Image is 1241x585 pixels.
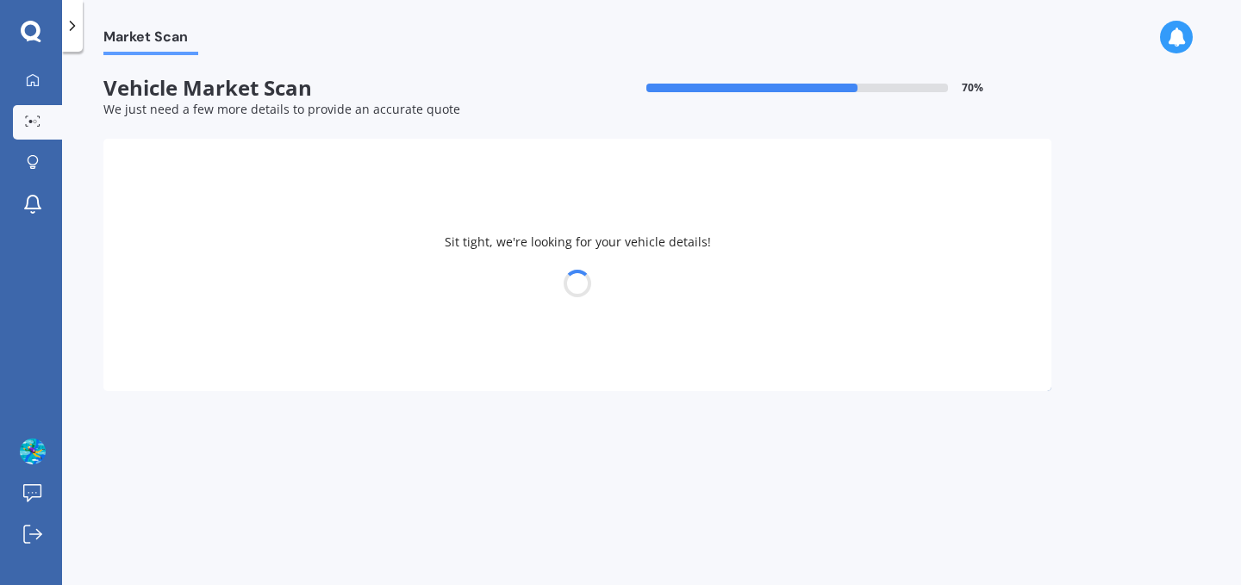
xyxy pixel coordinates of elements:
div: Sit tight, we're looking for your vehicle details! [103,139,1051,391]
span: We just need a few more details to provide an accurate quote [103,101,460,117]
span: Vehicle Market Scan [103,76,577,101]
span: Market Scan [103,28,198,52]
span: 70 % [962,82,983,94]
img: ACg8ocLduaMLcqMNStMS7uVaTX-otkQre-OjEXGnp2kZZLGdclvFNmg1gQ=s96-c [20,439,46,464]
